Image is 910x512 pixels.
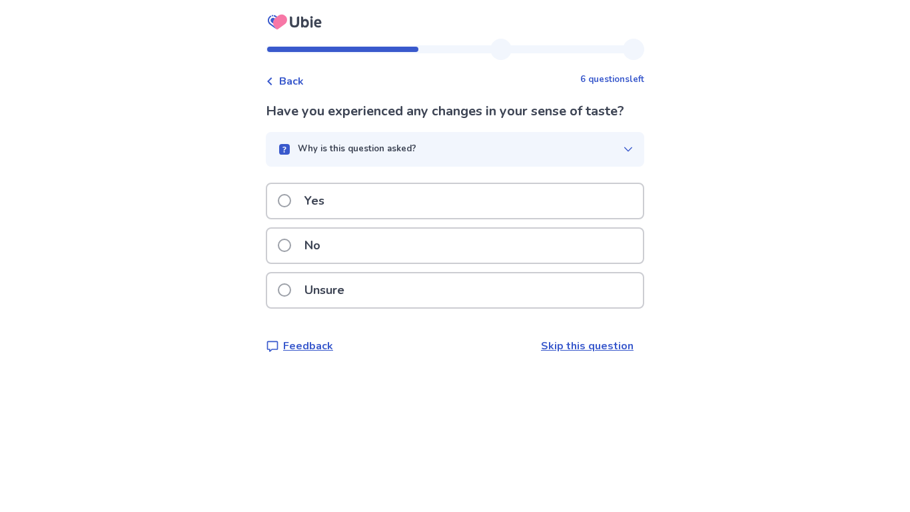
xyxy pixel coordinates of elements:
a: Feedback [266,338,333,354]
p: No [296,229,328,263]
p: Have you experienced any changes in your sense of taste? [266,101,644,121]
button: Why is this question asked? [266,132,644,167]
p: Feedback [283,338,333,354]
span: Back [279,73,304,89]
p: 6 questions left [580,73,644,87]
p: Unsure [296,273,352,307]
p: Yes [296,184,332,218]
a: Skip this question [541,339,634,353]
p: Why is this question asked? [298,143,416,156]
